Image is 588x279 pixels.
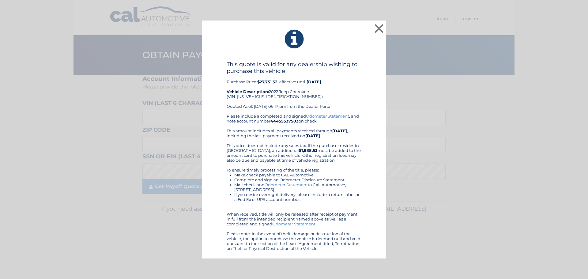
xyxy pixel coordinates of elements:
[307,79,321,84] b: [DATE]
[227,61,361,74] h4: This quote is valid for any dealership wishing to purchase this vehicle
[227,61,361,114] div: Purchase Price: , effective until 2022 Jeep Cherokee (VIN: [US_VEHICLE_IDENTIFICATION_NUMBER]) Qu...
[272,221,315,226] a: Odometer Statement
[234,182,361,192] li: Mail check and to CAL Automotive, [STREET_ADDRESS]
[265,182,308,187] a: Odometer Statement
[270,119,299,123] b: 44455537503
[332,128,347,133] b: [DATE]
[257,79,277,84] b: $27,751.32
[299,148,318,153] b: $1,838.53
[227,89,269,94] strong: Vehicle Description:
[234,172,361,177] li: Make check payable to CAL Automotive
[305,133,320,138] b: [DATE]
[373,22,385,35] button: ×
[234,177,361,182] li: Complete and sign an Odometer Disclosure Statement
[234,192,361,202] li: If you desire overnight delivery, please include a return label or a Fed Ex or UPS account number.
[306,114,349,119] a: Odometer Statement
[227,114,361,251] div: Please include a completed and signed , and note account number on check. This amount includes al...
